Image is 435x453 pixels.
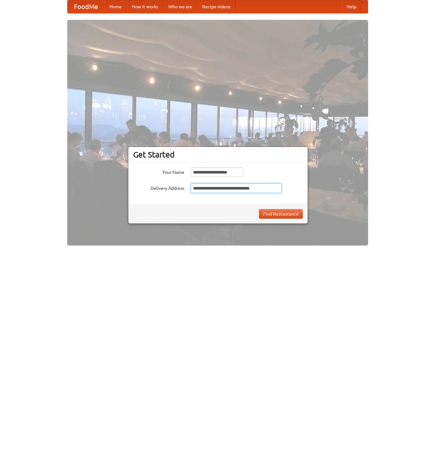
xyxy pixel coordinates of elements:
a: How it works [127,0,163,13]
a: FoodMe [68,0,104,13]
h3: Get Started [133,150,303,159]
a: Who we are [163,0,197,13]
label: Delivery Address [133,183,184,191]
a: Recipe videos [197,0,236,13]
a: Home [104,0,127,13]
label: Your Name [133,167,184,175]
button: Find Restaurants! [259,209,303,219]
a: Help [342,0,361,13]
